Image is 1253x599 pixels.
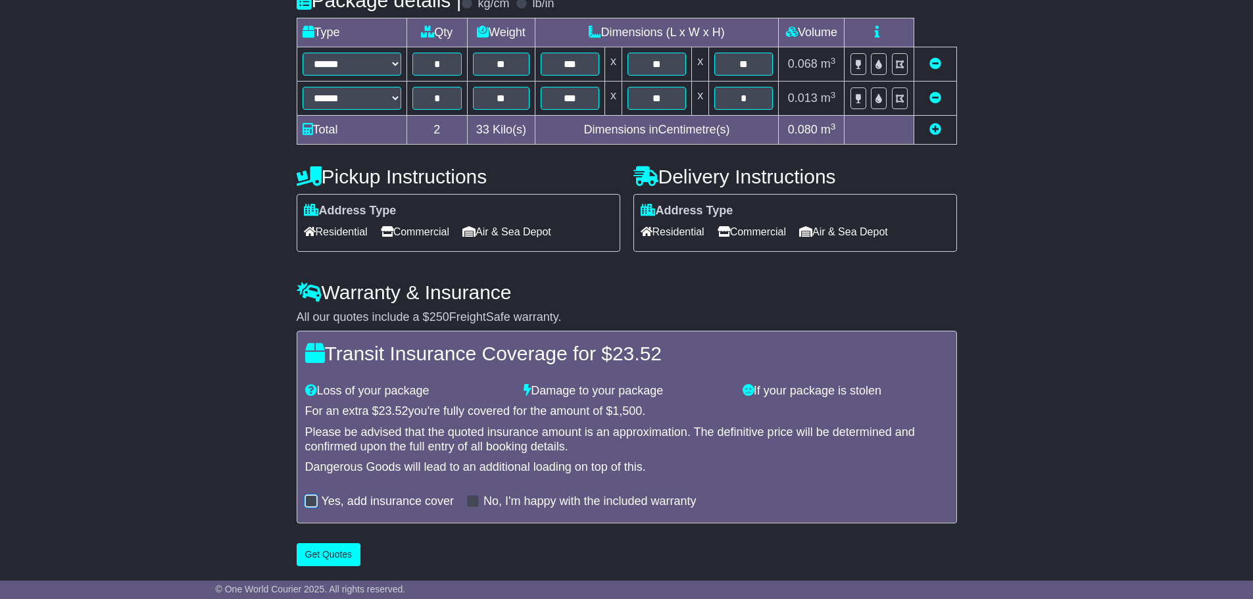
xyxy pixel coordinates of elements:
div: For an extra $ you're fully covered for the amount of $ . [305,404,948,419]
td: Kilo(s) [468,116,535,145]
div: Damage to your package [517,384,736,398]
a: Remove this item [929,57,941,70]
h4: Warranty & Insurance [297,281,957,303]
h4: Transit Insurance Coverage for $ [305,343,948,364]
sup: 3 [831,90,836,100]
td: Weight [468,18,535,47]
div: Loss of your package [299,384,518,398]
td: Volume [779,18,845,47]
a: Add new item [929,123,941,136]
div: Please be advised that the quoted insurance amount is an approximation. The definitive price will... [305,425,948,454]
span: 250 [430,310,449,323]
span: m [821,91,836,105]
span: Commercial [718,222,786,242]
span: 33 [476,123,489,136]
span: Air & Sea Depot [799,222,888,242]
td: Type [297,18,406,47]
sup: 3 [831,56,836,66]
div: If your package is stolen [736,384,955,398]
span: 0.080 [788,123,818,136]
span: Residential [641,222,704,242]
span: 23.52 [379,404,408,418]
sup: 3 [831,122,836,132]
div: Dangerous Goods will lead to an additional loading on top of this. [305,460,948,475]
span: m [821,123,836,136]
h4: Pickup Instructions [297,166,620,187]
span: Air & Sea Depot [462,222,551,242]
span: 1,500 [612,404,642,418]
span: Commercial [381,222,449,242]
span: © One World Courier 2025. All rights reserved. [216,584,406,594]
span: 0.068 [788,57,818,70]
span: 0.013 [788,91,818,105]
span: 23.52 [612,343,662,364]
td: x [604,47,622,82]
label: Yes, add insurance cover [322,494,454,509]
td: x [692,47,709,82]
td: Total [297,116,406,145]
td: x [692,82,709,116]
label: Address Type [641,204,733,218]
td: x [604,82,622,116]
div: All our quotes include a $ FreightSafe warranty. [297,310,957,325]
label: Address Type [304,204,397,218]
h4: Delivery Instructions [633,166,957,187]
span: m [821,57,836,70]
td: Dimensions in Centimetre(s) [535,116,779,145]
a: Remove this item [929,91,941,105]
label: No, I'm happy with the included warranty [483,494,697,509]
td: Qty [406,18,468,47]
td: 2 [406,116,468,145]
td: Dimensions (L x W x H) [535,18,779,47]
button: Get Quotes [297,543,361,566]
span: Residential [304,222,368,242]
